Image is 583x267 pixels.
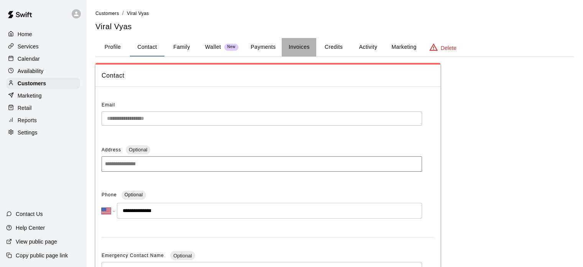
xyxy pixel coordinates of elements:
[95,22,574,32] h5: Viral Vyas
[130,38,164,56] button: Contact
[102,71,434,81] span: Contact
[122,9,124,17] li: /
[6,90,80,101] a: Marketing
[6,28,80,40] a: Home
[6,65,80,77] a: Availability
[6,41,80,52] a: Services
[102,147,121,153] span: Address
[385,38,422,56] button: Marketing
[18,80,46,87] p: Customers
[316,38,351,56] button: Credits
[18,116,37,124] p: Reports
[16,210,43,218] p: Contact Us
[95,38,574,56] div: basic tabs example
[441,44,457,52] p: Delete
[126,147,150,153] span: Optional
[102,189,117,201] span: Phone
[6,127,80,138] a: Settings
[6,78,80,89] a: Customers
[18,92,42,100] p: Marketing
[127,11,149,16] span: Viral Vyas
[164,38,199,56] button: Family
[102,111,422,126] div: The email of an existing customer can only be changed by the customer themselves at https://book....
[16,252,68,259] p: Copy public page link
[18,67,44,75] p: Availability
[95,9,574,18] nav: breadcrumb
[18,55,40,63] p: Calendar
[245,38,282,56] button: Payments
[16,224,45,232] p: Help Center
[95,38,130,56] button: Profile
[125,192,143,197] span: Optional
[6,53,80,65] a: Calendar
[224,45,238,50] span: New
[18,129,38,136] p: Settings
[170,253,195,259] span: Optional
[351,38,385,56] button: Activity
[102,102,115,108] span: Email
[18,43,39,50] p: Services
[16,238,57,245] p: View public page
[95,10,119,16] a: Customers
[205,43,221,51] p: Wallet
[95,11,119,16] span: Customers
[6,114,80,126] a: Reports
[6,102,80,114] a: Retail
[102,253,166,258] span: Emergency Contact Name
[18,104,32,112] p: Retail
[282,38,316,56] button: Invoices
[18,30,32,38] p: Home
